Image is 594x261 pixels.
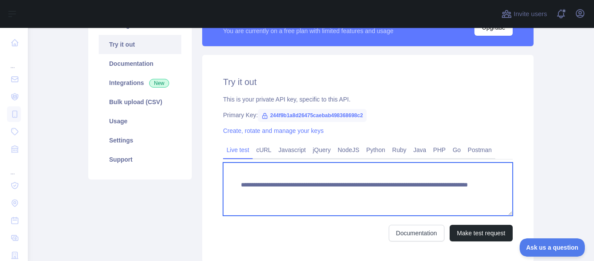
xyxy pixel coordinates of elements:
a: Settings [99,131,181,150]
a: Documentation [99,54,181,73]
a: cURL [253,143,275,157]
a: Ruby [389,143,410,157]
div: ... [7,159,21,176]
a: PHP [430,143,449,157]
div: You are currently on a free plan with limited features and usage [223,27,394,35]
div: ... [7,52,21,70]
span: Invite users [514,9,547,19]
a: Integrations New [99,73,181,92]
a: Live test [223,143,253,157]
button: Make test request [450,225,513,241]
a: Java [410,143,430,157]
a: Support [99,150,181,169]
a: Create, rotate and manage your keys [223,127,324,134]
a: Documentation [389,225,444,241]
a: NodeJS [334,143,363,157]
a: Python [363,143,389,157]
a: Usage [99,112,181,131]
iframe: Toggle Customer Support [520,238,585,257]
div: This is your private API key, specific to this API. [223,95,513,104]
a: jQuery [309,143,334,157]
a: Go [449,143,464,157]
span: New [149,79,169,88]
span: 244f9b1a8d26475caebab498368698c2 [258,109,367,122]
h2: Try it out [223,76,513,88]
div: Primary Key: [223,111,513,119]
button: Invite users [500,7,549,21]
a: Postman [464,143,495,157]
a: Bulk upload (CSV) [99,92,181,112]
a: Javascript [275,143,309,157]
a: Try it out [99,35,181,54]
